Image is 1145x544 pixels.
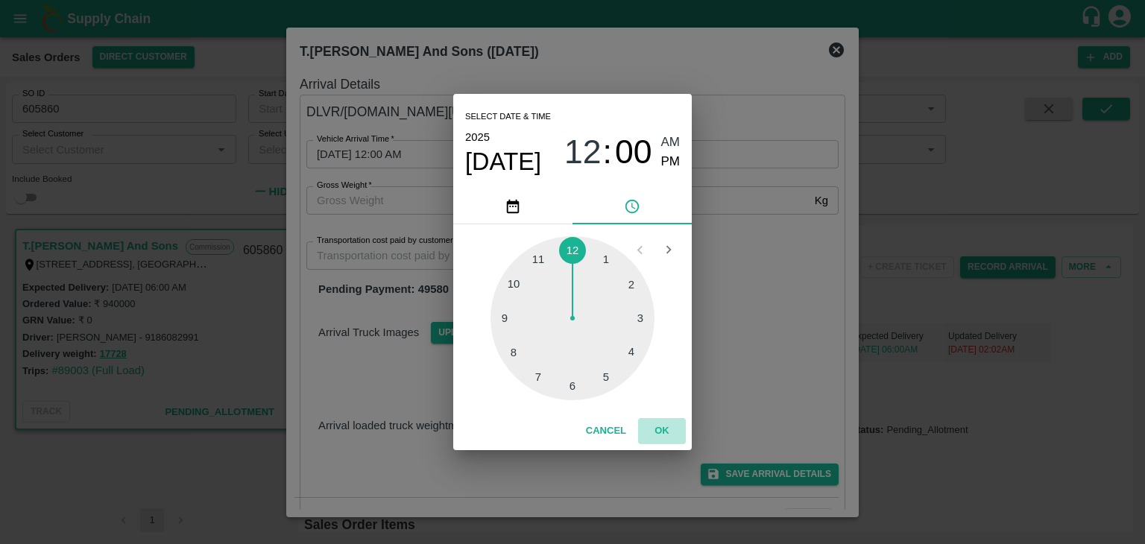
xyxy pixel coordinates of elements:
button: Cancel [580,418,632,444]
span: : [603,133,612,172]
span: 12 [564,133,602,171]
span: 00 [615,133,652,171]
span: Select date & time [465,106,551,128]
button: pick time [572,189,692,224]
button: [DATE] [465,147,541,177]
button: 2025 [465,127,490,147]
button: PM [661,152,681,172]
button: OK [638,418,686,444]
button: 00 [615,133,652,172]
button: Open next view [654,235,683,264]
button: 12 [564,133,602,172]
button: pick date [453,189,572,224]
button: AM [661,133,681,153]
